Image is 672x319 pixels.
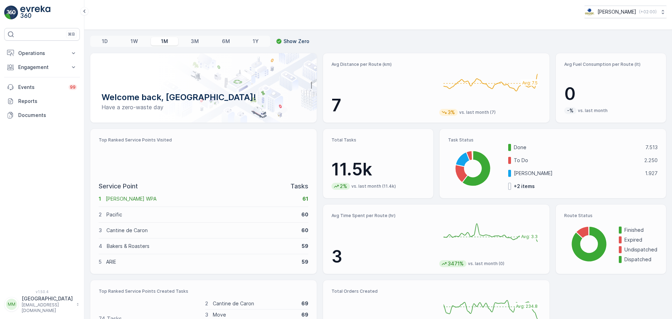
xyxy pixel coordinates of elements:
img: basis-logo_rgb2x.png [584,8,595,16]
p: Dispatched [624,256,658,263]
p: vs. last month (7) [459,110,496,115]
p: Task Status [448,137,658,143]
p: 61 [302,195,308,202]
p: 3M [191,38,199,45]
p: Expired [624,236,658,243]
p: [GEOGRAPHIC_DATA] [22,295,73,302]
p: 1D [102,38,108,45]
div: MM [6,299,17,310]
p: 2 [99,211,102,218]
p: vs. last month (0) [468,261,504,266]
p: 1W [131,38,138,45]
p: Route Status [564,213,658,219]
p: Avg Fuel Consumption per Route (lt) [564,62,658,67]
p: Finished [624,227,658,234]
p: Avg Time Spent per Route (hr) [331,213,434,219]
p: 69 [301,300,308,307]
p: Tasks [290,181,308,191]
p: ( +02:00 ) [639,9,657,15]
p: 2 [205,300,208,307]
span: v 1.50.4 [4,290,80,294]
p: 59 [302,258,308,265]
p: Engagement [18,64,66,71]
p: To Do [514,157,640,164]
p: 11.5k [331,159,425,180]
p: 3 [331,246,434,267]
p: 1Y [253,38,259,45]
button: [PERSON_NAME](+02:00) [584,6,666,18]
p: Welcome back, [GEOGRAPHIC_DATA]! [101,92,306,103]
p: 60 [301,227,308,234]
p: Move [213,311,297,318]
p: -% [566,107,574,114]
p: 1.927 [645,170,658,177]
img: logo_light-DOdMpM7g.png [20,6,50,20]
p: 99 [70,84,76,90]
p: [PERSON_NAME] [597,8,636,15]
p: Total Orders Created [331,289,434,294]
p: [PERSON_NAME] [514,170,640,177]
p: [EMAIL_ADDRESS][DOMAIN_NAME] [22,302,73,313]
button: MM[GEOGRAPHIC_DATA][EMAIL_ADDRESS][DOMAIN_NAME] [4,295,80,313]
p: 7.513 [645,144,658,151]
p: Undispatched [624,246,658,253]
p: 4 [99,243,102,250]
p: 3 [99,227,102,234]
p: Show Zero [283,38,309,45]
p: 3 [205,311,208,318]
p: [PERSON_NAME] WPA [106,195,298,202]
p: ARIE [106,258,297,265]
p: Service Point [99,181,138,191]
p: ⌘B [68,32,75,37]
p: vs. last month [578,108,608,113]
p: + 2 items [514,183,535,190]
p: 6M [222,38,230,45]
p: 5 [99,258,101,265]
p: 2.250 [644,157,658,164]
p: Documents [18,112,77,119]
p: Top Ranked Service Points Visited [99,137,308,143]
p: Done [514,144,641,151]
a: Documents [4,108,80,122]
p: 69 [301,311,308,318]
p: 7 [331,95,434,116]
p: Events [18,84,64,91]
button: Engagement [4,60,80,74]
p: Pacific [106,211,297,218]
p: 1M [161,38,168,45]
a: Reports [4,94,80,108]
p: Cantine de Caron [106,227,297,234]
p: Have a zero-waste day [101,103,306,111]
p: Total Tasks [331,137,425,143]
p: 2% [339,183,348,190]
p: 1 [99,195,101,202]
a: Events99 [4,80,80,94]
p: 3% [447,109,456,116]
button: Operations [4,46,80,60]
p: 3471% [447,260,464,267]
p: vs. last month (11.4k) [351,183,396,189]
p: Bakers & Roasters [107,243,297,250]
p: 0 [564,83,658,104]
p: 59 [302,243,308,250]
p: 60 [301,211,308,218]
p: Cantine de Caron [213,300,297,307]
p: Reports [18,98,77,105]
p: Avg Distance per Route (km) [331,62,434,67]
p: Top Ranked Service Points Created Tasks [99,289,308,294]
img: logo [4,6,18,20]
p: Operations [18,50,66,57]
